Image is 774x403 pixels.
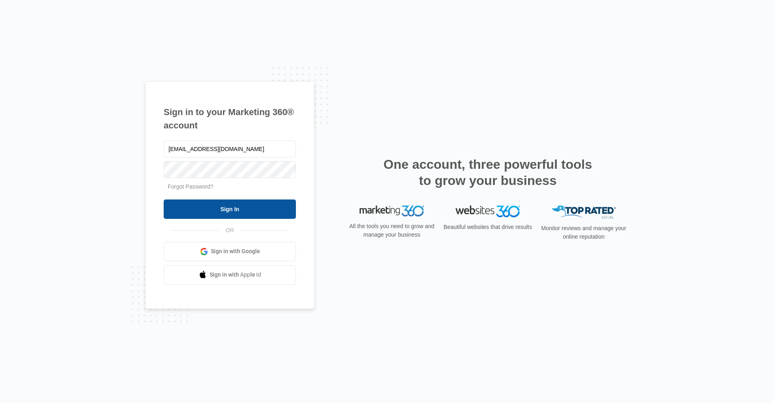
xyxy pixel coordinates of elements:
h2: One account, three powerful tools to grow your business [381,156,595,189]
p: All the tools you need to grow and manage your business [347,222,437,239]
a: Sign in with Apple Id [164,265,296,285]
h1: Sign in to your Marketing 360® account [164,105,296,132]
a: Sign in with Google [164,242,296,261]
input: Sign In [164,199,296,219]
a: Forgot Password? [168,183,214,190]
p: Monitor reviews and manage your online reputation [539,224,629,241]
img: Websites 360 [456,206,520,217]
img: Marketing 360 [360,206,424,217]
span: Sign in with Apple Id [210,271,261,279]
input: Email [164,141,296,157]
span: OR [220,226,240,235]
img: Top Rated Local [551,206,616,219]
p: Beautiful websites that drive results [443,223,533,231]
span: Sign in with Google [211,247,260,256]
